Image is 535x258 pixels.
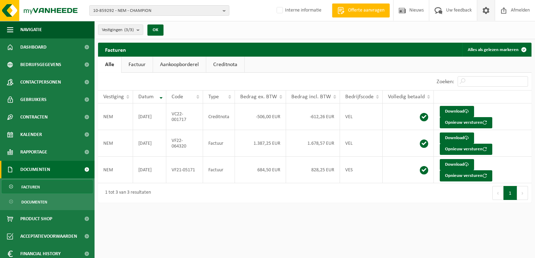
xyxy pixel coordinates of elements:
[20,56,61,73] span: Bedrijfsgegevens
[166,103,203,130] td: VC22-001717
[93,6,220,16] span: 10-859292 - NEM - CHAMPION
[440,132,474,144] a: Download
[2,180,93,193] a: Facturen
[166,157,203,183] td: VF21-05171
[332,3,390,17] a: Offerte aanvragen
[20,91,47,108] span: Gebruikers
[437,79,454,85] label: Zoeken:
[98,130,133,157] td: NEM
[98,57,121,73] a: Alle
[462,43,531,57] button: Alles als gelezen markeren
[20,38,47,56] span: Dashboard
[21,195,47,209] span: Documenten
[138,94,154,100] span: Datum
[20,126,42,143] span: Kalender
[340,103,383,130] td: VEL
[133,130,166,157] td: [DATE]
[103,94,124,100] span: Vestiging
[98,157,133,183] td: NEM
[172,94,183,100] span: Code
[340,157,383,183] td: VES
[235,103,286,130] td: -506,00 EUR
[286,157,340,183] td: 828,25 EUR
[235,157,286,183] td: 684,50 EUR
[20,21,42,38] span: Navigatie
[124,28,134,32] count: (3/3)
[20,143,47,161] span: Rapportage
[203,157,235,183] td: Factuur
[98,43,133,56] h2: Facturen
[492,186,503,200] button: Previous
[153,57,206,73] a: Aankoopborderel
[440,159,474,170] a: Download
[286,103,340,130] td: -612,26 EUR
[208,94,219,100] span: Type
[98,24,143,35] button: Vestigingen(3/3)
[20,161,50,178] span: Documenten
[20,108,48,126] span: Contracten
[203,130,235,157] td: Factuur
[346,7,386,14] span: Offerte aanvragen
[345,94,374,100] span: Bedrijfscode
[203,103,235,130] td: Creditnota
[133,103,166,130] td: [DATE]
[291,94,331,100] span: Bedrag incl. BTW
[147,24,164,36] button: OK
[20,73,61,91] span: Contactpersonen
[20,228,77,245] span: Acceptatievoorwaarden
[102,187,151,199] div: 1 tot 3 van 3 resultaten
[133,157,166,183] td: [DATE]
[240,94,277,100] span: Bedrag ex. BTW
[206,57,244,73] a: Creditnota
[440,170,492,181] button: Opnieuw versturen
[440,144,492,155] button: Opnieuw versturen
[121,57,153,73] a: Factuur
[102,25,134,35] span: Vestigingen
[98,103,133,130] td: NEM
[340,130,383,157] td: VEL
[503,186,517,200] button: 1
[235,130,286,157] td: 1.387,25 EUR
[440,106,474,117] a: Download
[166,130,203,157] td: VF22-064320
[440,117,492,128] button: Opnieuw versturen
[2,195,93,208] a: Documenten
[275,5,321,16] label: Interne informatie
[286,130,340,157] td: 1.678,57 EUR
[89,5,229,16] button: 10-859292 - NEM - CHAMPION
[388,94,425,100] span: Volledig betaald
[517,186,528,200] button: Next
[21,180,40,194] span: Facturen
[20,210,52,228] span: Product Shop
